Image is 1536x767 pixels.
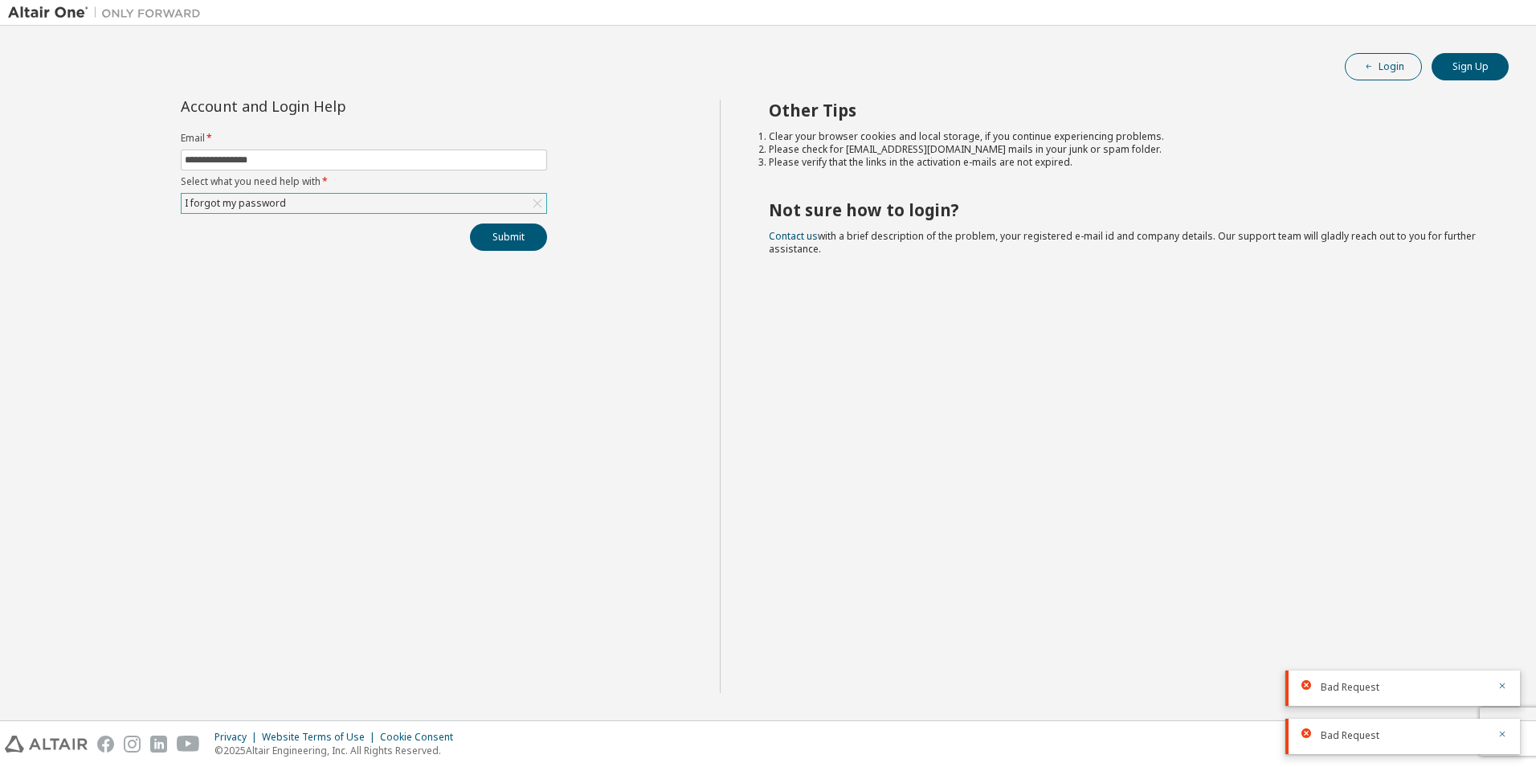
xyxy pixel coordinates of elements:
[769,229,1476,256] span: with a brief description of the problem, your registered e-mail id and company details. Our suppo...
[1321,681,1379,694] span: Bad Request
[182,194,546,213] div: I forgot my password
[769,199,1481,220] h2: Not sure how to login?
[97,736,114,753] img: facebook.svg
[181,175,547,188] label: Select what you need help with
[769,143,1481,156] li: Please check for [EMAIL_ADDRESS][DOMAIN_NAME] mails in your junk or spam folder.
[769,100,1481,121] h2: Other Tips
[262,731,380,744] div: Website Terms of Use
[1345,53,1422,80] button: Login
[214,731,262,744] div: Privacy
[769,130,1481,143] li: Clear your browser cookies and local storage, if you continue experiencing problems.
[1432,53,1509,80] button: Sign Up
[181,132,547,145] label: Email
[470,224,547,251] button: Submit
[769,229,818,243] a: Contact us
[181,100,474,113] div: Account and Login Help
[380,731,463,744] div: Cookie Consent
[177,736,200,753] img: youtube.svg
[150,736,167,753] img: linkedin.svg
[5,736,88,753] img: altair_logo.svg
[214,744,463,757] p: © 2025 Altair Engineering, Inc. All Rights Reserved.
[769,156,1481,169] li: Please verify that the links in the activation e-mails are not expired.
[124,736,141,753] img: instagram.svg
[1321,729,1379,742] span: Bad Request
[182,195,288,212] div: I forgot my password
[8,5,209,21] img: Altair One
